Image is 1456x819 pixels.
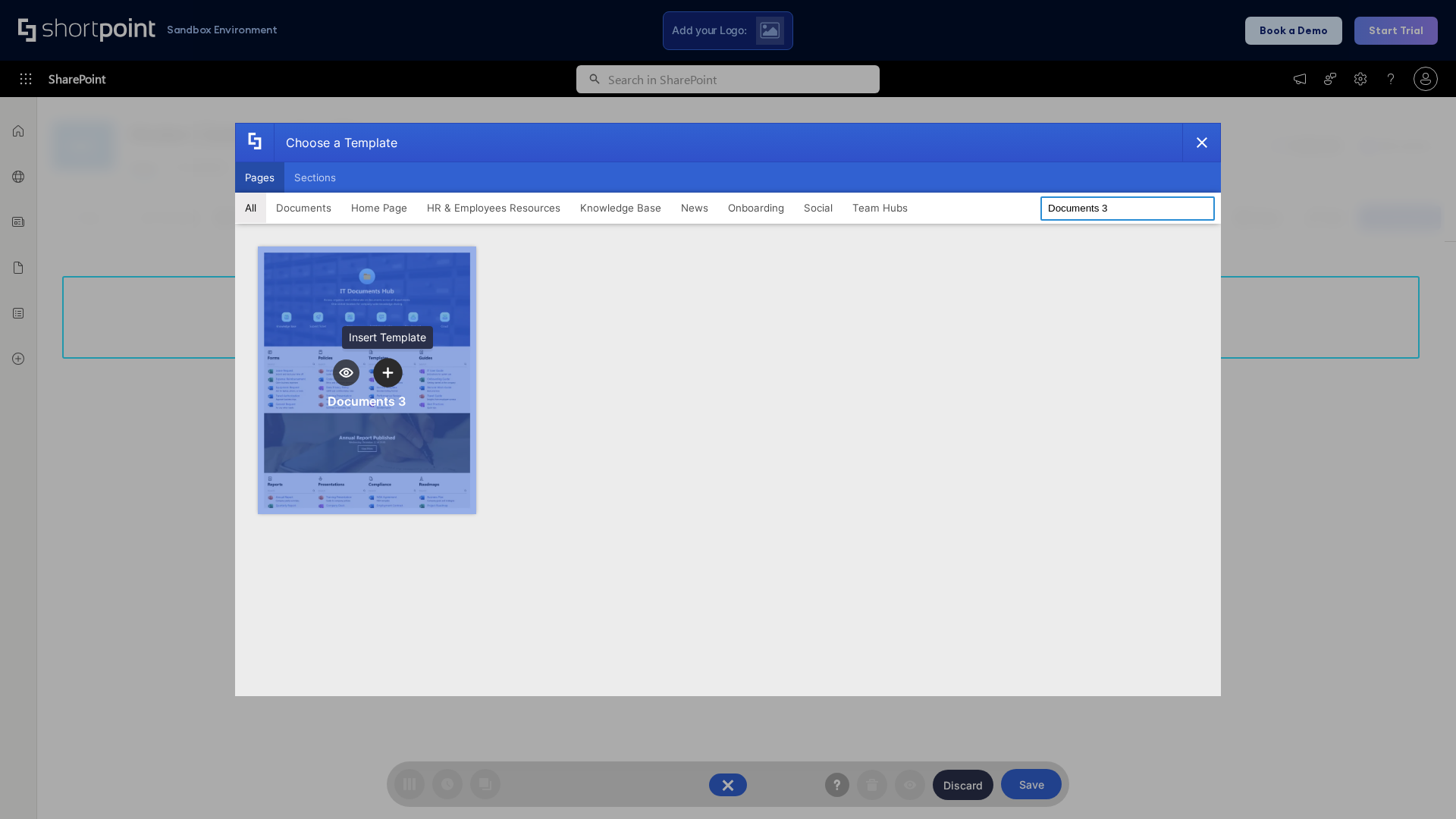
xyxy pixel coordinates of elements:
button: All [235,193,266,223]
input: Search [1040,196,1215,221]
button: Pages [235,162,284,193]
iframe: Chat Widget [1183,643,1456,819]
button: HR & Employees Resources [417,193,570,223]
button: Team Hubs [843,193,918,223]
div: template selector [235,123,1221,696]
button: Home Page [341,193,417,223]
button: News [671,193,718,223]
button: Knowledge Base [570,193,671,223]
button: Social [794,193,843,223]
button: Onboarding [718,193,794,223]
div: Choose a Template [274,124,397,162]
div: Documents 3 [328,394,406,409]
button: Sections [284,162,346,193]
button: Documents [266,193,341,223]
